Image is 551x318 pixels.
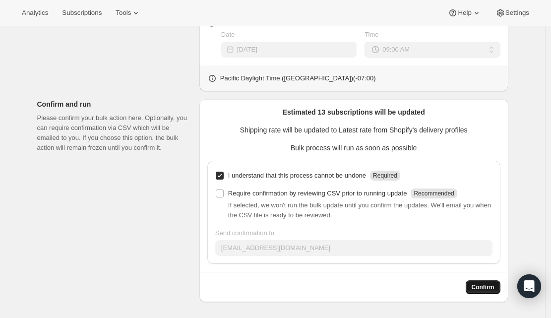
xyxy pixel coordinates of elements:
[472,283,494,291] span: Confirm
[505,9,529,17] span: Settings
[56,6,108,20] button: Subscriptions
[365,31,378,38] span: Time
[442,6,487,20] button: Help
[62,9,102,17] span: Subscriptions
[207,125,500,135] p: Shipping rate will be updated to Latest rate from Shopify's delivery profiles
[110,6,147,20] button: Tools
[37,113,191,153] p: Please confirm your bulk action here. Optionally, you can require confirmation via CSV which will...
[373,172,397,179] span: Required
[207,143,500,153] p: Bulk process will run as soon as possible
[517,274,541,298] div: Open Intercom Messenger
[207,107,500,117] p: Estimated 13 subscriptions will be updated
[414,190,454,197] span: Recommended
[220,73,376,83] p: Pacific Daylight Time ([GEOGRAPHIC_DATA]) ( -07 : 00 )
[221,31,235,38] span: Date
[490,6,535,20] button: Settings
[22,9,48,17] span: Analytics
[466,280,500,294] button: Confirm
[228,171,366,181] p: I understand that this process cannot be undone
[16,6,54,20] button: Analytics
[37,99,191,109] p: Confirm and run
[458,9,471,17] span: Help
[228,201,491,219] span: If selected, we won't run the bulk update until you confirm the updates. We'll email you when the...
[116,9,131,17] span: Tools
[215,229,274,237] span: Send confirmation to
[228,189,407,198] p: Require confirmation by reviewing CSV prior to running update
